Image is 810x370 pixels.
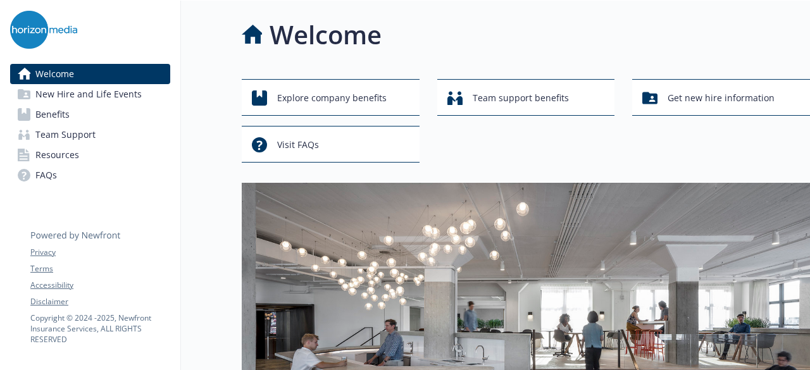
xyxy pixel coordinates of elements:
a: Team Support [10,125,170,145]
span: Team support benefits [473,86,569,110]
span: Get new hire information [668,86,775,110]
button: Visit FAQs [242,126,420,163]
button: Explore company benefits [242,79,420,116]
h1: Welcome [270,16,382,54]
span: Visit FAQs [277,133,319,157]
a: Resources [10,145,170,165]
a: Disclaimer [30,296,170,307]
span: Explore company benefits [277,86,387,110]
a: New Hire and Life Events [10,84,170,104]
button: Team support benefits [437,79,615,116]
a: Privacy [30,247,170,258]
a: Welcome [10,64,170,84]
a: Accessibility [30,280,170,291]
p: Copyright © 2024 - 2025 , Newfront Insurance Services, ALL RIGHTS RESERVED [30,312,170,345]
span: Welcome [35,64,74,84]
span: FAQs [35,165,57,185]
span: New Hire and Life Events [35,84,142,104]
button: Get new hire information [632,79,810,116]
a: FAQs [10,165,170,185]
a: Terms [30,263,170,274]
span: Team Support [35,125,96,145]
span: Resources [35,145,79,165]
span: Benefits [35,104,70,125]
a: Benefits [10,104,170,125]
